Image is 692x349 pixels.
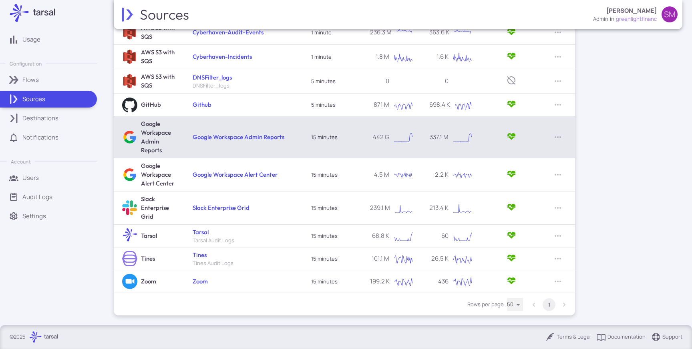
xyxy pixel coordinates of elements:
a: Github [193,101,211,108]
p: Settings [22,212,46,221]
a: Support [651,332,682,342]
td: 1 minute [303,45,362,69]
span: Tarsal Audit Logs [193,237,234,244]
img: AWS S3 with SQS [122,49,137,64]
p: 239.1 M [370,203,390,212]
svg: Interactive chart [391,273,416,289]
span: DNSFilter_logs [193,82,232,89]
p: 0 [429,77,449,86]
h6: AWS S3 with SQS [141,72,179,90]
p: Audit Logs [22,193,52,201]
button: Row Actions [551,201,564,214]
p: 442 G [370,133,389,142]
img: Tines [122,251,137,266]
p: [PERSON_NAME] [606,6,657,15]
a: DNSFilter_logs [193,74,232,81]
svg: Interactive chart [391,167,416,183]
p: 1.6 K [429,52,449,61]
p: 199.2 K [370,277,390,286]
h6: Tarsal [141,231,157,240]
div: Chart. Highcharts interactive chart. [391,49,416,65]
h6: Tines [141,254,155,263]
div: Chart. Highcharts interactive chart. [452,97,475,113]
p: 101.1 M [370,254,389,263]
button: Row Actions [551,168,564,181]
td: 15 minutes [303,158,362,191]
h6: Google Workspace Admin Reports [141,120,179,155]
img: AWS S3 with SQS [122,74,137,89]
svg: Interactive chart [450,228,475,244]
a: Documentation [596,332,646,342]
div: Chart. Highcharts interactive chart. [391,167,416,183]
p: 337.1 M [429,133,449,142]
img: Google Workspace Alert Center [122,167,137,182]
p: Notifications [22,133,58,142]
div: Chart. Highcharts interactive chart. [391,228,416,244]
p: Configuration [10,60,42,67]
img: Google Workspace Admin Reports [122,130,137,145]
div: Chart. Highcharts interactive chart. [450,167,475,183]
div: Chart. Highcharts interactive chart. [451,24,475,40]
span: Active [507,230,516,242]
p: 871 M [370,100,389,109]
p: 26.5 K [429,254,449,263]
button: Row Actions [551,98,564,111]
p: 213.4 K [429,203,449,212]
a: Cyberhaven-Incidents [193,53,252,60]
span: Active [507,276,516,287]
td: 15 minutes [303,116,362,158]
svg: Interactive chart [391,228,416,244]
div: Chart. Highcharts interactive chart. [450,251,475,267]
td: 5 minutes [303,69,362,94]
div: Terms & Legal [545,332,591,342]
svg: Interactive chart [391,97,416,113]
h6: AWS S3 with SQS [141,24,179,41]
button: Row Actions [551,50,564,63]
svg: Interactive chart [393,24,415,40]
p: Users [22,174,39,182]
span: Active [507,253,516,265]
svg: Interactive chart [392,200,416,216]
svg: Interactive chart [450,273,475,289]
div: Chart. Highcharts interactive chart. [450,228,475,244]
button: Row Actions [551,131,564,144]
p: Flows [22,76,39,84]
h6: Zoom [141,277,156,286]
p: 2.2 K [429,170,449,179]
td: 15 minutes [303,247,362,270]
p: Account [11,158,30,165]
div: Rows per page [507,298,523,311]
p: Sources [22,95,45,104]
a: Zoom [193,277,208,285]
label: Rows per page [467,301,504,308]
h2: Sources [140,6,191,23]
td: 15 minutes [303,225,362,247]
h6: GitHub [141,100,161,109]
h6: AWS S3 with SQS [141,48,179,66]
button: Row Actions [551,275,564,288]
div: Chart. Highcharts interactive chart. [391,129,416,145]
img: Zoom [122,274,137,289]
p: © 2025 [10,333,26,341]
svg: Interactive chart [391,251,416,267]
p: 60 [429,231,449,240]
span: in [610,15,614,23]
button: [PERSON_NAME]adminingreenlightfinancSM [588,3,682,26]
h6: Slack Enterprise Grid [141,195,179,221]
p: Usage [22,35,40,44]
svg: Interactive chart [391,129,416,145]
p: Destinations [22,114,58,123]
span: Tines Audit Logs [193,259,233,267]
td: 5 minutes [303,94,362,116]
svg: Interactive chart [450,251,475,267]
p: 236.3 M [370,28,392,37]
span: Active [507,51,516,63]
img: Slack Enterprise Grid [122,200,137,215]
svg: Interactive chart [452,97,475,113]
svg: Interactive chart [450,49,475,65]
svg: Interactive chart [450,129,475,145]
td: 15 minutes [303,270,362,293]
div: Chart. Highcharts interactive chart. [391,273,416,289]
